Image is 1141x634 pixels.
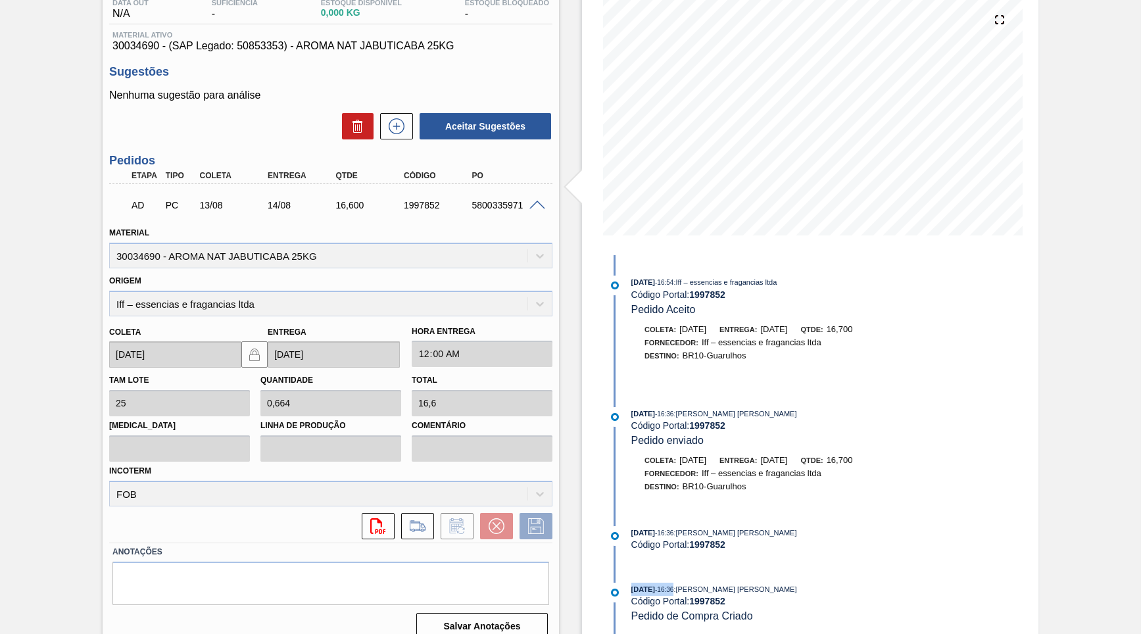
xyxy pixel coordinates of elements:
[631,585,655,593] span: [DATE]
[611,413,619,421] img: atual
[109,376,149,385] label: Tam lote
[644,470,698,477] span: Fornecedor:
[401,200,476,210] div: 1997852
[109,89,552,101] p: Nenhuma sugestão para análise
[412,376,437,385] label: Total
[702,468,821,478] span: Iff – essencias e fragancias ltda
[760,324,787,334] span: [DATE]
[355,513,395,539] div: Abrir arquivo PDF
[673,529,796,537] span: : [PERSON_NAME] [PERSON_NAME]
[132,200,160,210] p: AD
[702,337,821,347] span: Iff – essencias e fragancias ltda
[412,322,552,341] label: Hora Entrega
[827,324,853,334] span: 16,700
[800,326,823,333] span: Qtde:
[395,513,434,539] div: Ir para Composição de Carga
[679,324,706,334] span: [DATE]
[260,416,401,435] label: Linha de Produção
[689,596,725,606] strong: 1997852
[321,8,402,18] span: 0,000 KG
[513,513,552,539] div: Salvar Pedido
[434,513,473,539] div: Informar alteração no pedido
[268,341,400,368] input: dd/mm/yyyy
[644,456,676,464] span: Coleta:
[469,200,545,210] div: 5800335971
[109,154,552,168] h3: Pedidos
[109,65,552,79] h3: Sugestões
[241,341,268,368] button: locked
[473,513,513,539] div: Cancelar pedido
[109,466,151,475] label: Incoterm
[197,200,272,210] div: 13/08/2025
[673,278,777,286] span: : Iff – essencias e fragancias ltda
[197,171,272,180] div: Coleta
[401,171,476,180] div: Código
[655,279,673,286] span: - 16:54
[827,455,853,465] span: 16,700
[644,339,698,347] span: Fornecedor:
[109,328,141,337] label: Coleta
[631,420,944,431] div: Código Portal:
[128,171,163,180] div: Etapa
[112,40,549,52] span: 30034690 - (SAP Legado: 50853353) - AROMA NAT JABUTICABA 25KG
[689,420,725,431] strong: 1997852
[413,112,552,141] div: Aceitar Sugestões
[673,410,796,418] span: : [PERSON_NAME] [PERSON_NAME]
[655,586,673,593] span: - 16:36
[268,328,306,337] label: Entrega
[655,410,673,418] span: - 16:36
[611,532,619,540] img: atual
[109,276,141,285] label: Origem
[689,539,725,550] strong: 1997852
[611,281,619,289] img: atual
[631,610,753,622] span: Pedido de Compra Criado
[469,171,545,180] div: PO
[631,289,944,300] div: Código Portal:
[264,171,340,180] div: Entrega
[112,31,549,39] span: Material ativo
[420,113,551,139] button: Aceitar Sugestões
[109,341,241,368] input: dd/mm/yyyy
[800,456,823,464] span: Qtde:
[719,456,757,464] span: Entrega:
[631,278,655,286] span: [DATE]
[644,326,676,333] span: Coleta:
[683,481,746,491] span: BR10-Guarulhos
[760,455,787,465] span: [DATE]
[247,347,262,362] img: locked
[673,585,796,593] span: : [PERSON_NAME] [PERSON_NAME]
[412,416,552,435] label: Comentário
[109,228,149,237] label: Material
[689,289,725,300] strong: 1997852
[128,191,163,220] div: Aguardando Descarga
[631,410,655,418] span: [DATE]
[333,200,408,210] div: 16,600
[374,113,413,139] div: Nova sugestão
[644,352,679,360] span: Destino:
[112,543,549,562] label: Anotações
[719,326,757,333] span: Entrega:
[631,539,944,550] div: Código Portal:
[335,113,374,139] div: Excluir Sugestões
[162,200,197,210] div: Pedido de Compra
[333,171,408,180] div: Qtde
[655,529,673,537] span: - 16:36
[162,171,197,180] div: Tipo
[683,351,746,360] span: BR10-Guarulhos
[631,304,696,315] span: Pedido Aceito
[264,200,340,210] div: 14/08/2025
[260,376,313,385] label: Quantidade
[109,416,250,435] label: [MEDICAL_DATA]
[631,596,944,606] div: Código Portal:
[679,455,706,465] span: [DATE]
[631,529,655,537] span: [DATE]
[644,483,679,491] span: Destino:
[611,589,619,597] img: atual
[631,435,704,446] span: Pedido enviado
